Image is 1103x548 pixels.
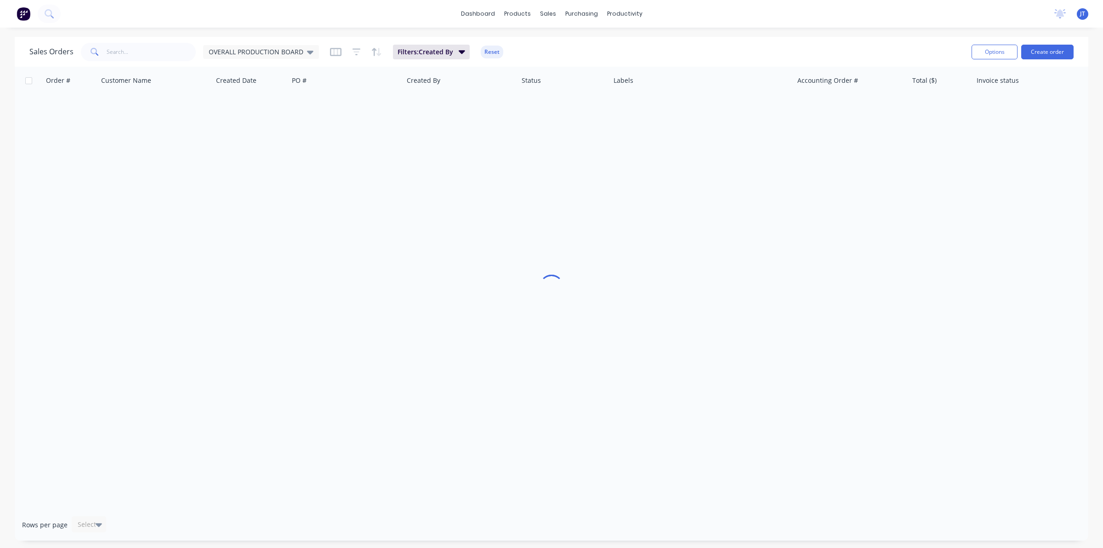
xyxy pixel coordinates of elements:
[1021,45,1074,59] button: Create order
[46,76,70,85] div: Order #
[209,47,303,57] span: OVERALL PRODUCTION BOARD
[912,76,937,85] div: Total ($)
[29,47,74,56] h1: Sales Orders
[977,76,1019,85] div: Invoice status
[500,7,535,21] div: products
[797,76,858,85] div: Accounting Order #
[614,76,633,85] div: Labels
[398,47,453,57] span: Filters: Created By
[216,76,256,85] div: Created Date
[101,76,151,85] div: Customer Name
[22,520,68,530] span: Rows per page
[1080,10,1085,18] span: JT
[393,45,470,59] button: Filters:Created By
[535,7,561,21] div: sales
[456,7,500,21] a: dashboard
[603,7,647,21] div: productivity
[292,76,307,85] div: PO #
[78,520,102,529] div: Select...
[407,76,440,85] div: Created By
[522,76,541,85] div: Status
[107,43,196,61] input: Search...
[481,46,503,58] button: Reset
[17,7,30,21] img: Factory
[972,45,1018,59] button: Options
[561,7,603,21] div: purchasing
